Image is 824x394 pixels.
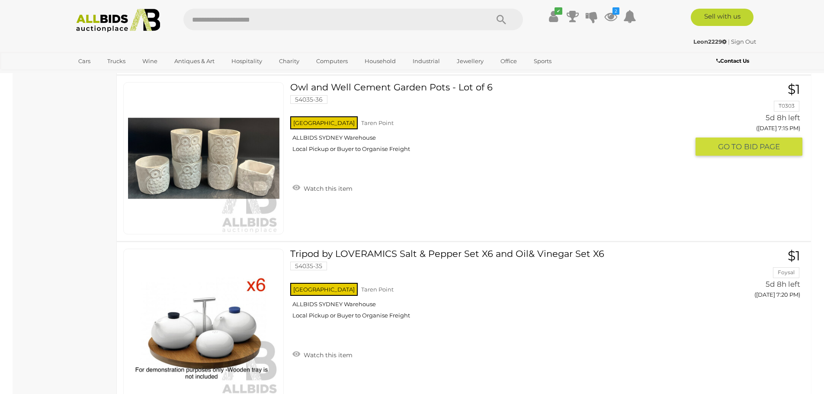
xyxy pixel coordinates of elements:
span: BID PAGE [744,142,780,152]
a: $1 T0303 5d 8h left ([DATE] 7:15 PM) GO TOBID PAGE [702,82,802,157]
a: Jewellery [451,54,489,68]
strong: Leon2229 [693,38,727,45]
a: Cars [73,54,96,68]
a: ✔ [547,9,560,24]
a: Wine [137,54,163,68]
img: Allbids.com.au [71,9,165,32]
b: Contact Us [716,58,749,64]
a: $1 Foysal 5d 8h left ([DATE] 7:20 PM) [702,249,802,303]
a: Owl and Well Cement Garden Pots - Lot of 6 54035-36 [GEOGRAPHIC_DATA] Taren Point ALLBIDS SYDNEY ... [297,82,689,159]
button: Search [480,9,523,30]
a: Watch this item [290,348,355,361]
a: Charity [273,54,305,68]
i: ✔ [555,7,562,15]
a: Sign Out [731,38,756,45]
i: 2 [612,7,619,15]
a: Contact Us [716,56,751,66]
a: [GEOGRAPHIC_DATA] [73,68,145,83]
span: Watch this item [301,351,353,359]
a: Leon2229 [693,38,728,45]
a: Industrial [407,54,446,68]
a: Sell with us [691,9,753,26]
span: Watch this item [301,185,353,192]
a: Sports [528,54,557,68]
a: Watch this item [290,181,355,194]
a: Computers [311,54,353,68]
span: | [728,38,730,45]
a: 2 [604,9,617,24]
span: $1 [788,248,800,264]
span: GO TO [718,142,744,152]
span: $1 [788,81,800,97]
img: 54035-36a.jpeg [128,83,279,234]
a: Office [495,54,523,68]
a: Antiques & Art [169,54,220,68]
button: GO TOBID PAGE [696,138,802,156]
a: Trucks [102,54,131,68]
a: Tripod by LOVERAMICS Salt & Pepper Set X6 and Oil& Vinegar Set X6 54035-35 [GEOGRAPHIC_DATA] Tare... [297,249,689,326]
a: Household [359,54,401,68]
a: Hospitality [226,54,268,68]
